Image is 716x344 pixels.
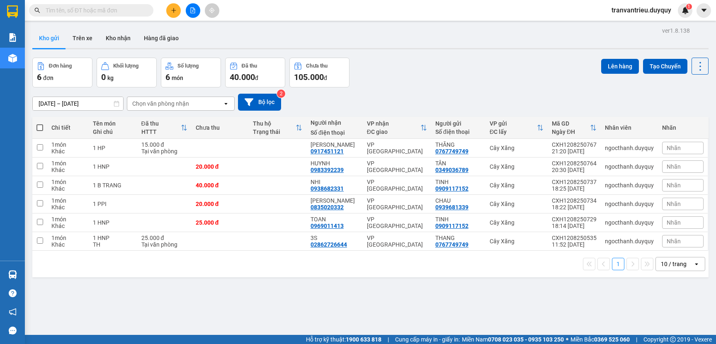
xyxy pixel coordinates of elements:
div: Cây Xăng [490,201,544,207]
div: VP [GEOGRAPHIC_DATA] [367,179,427,192]
button: Kho nhận [99,28,137,48]
div: CXH1208250764 [552,160,597,167]
div: 0909117152 [435,223,468,229]
div: 0939681339 [435,204,468,211]
span: 40.000 [230,72,255,82]
span: đ [255,75,258,81]
div: 0938682331 [311,185,344,192]
span: Nhãn [667,182,681,189]
div: 0969011413 [311,223,344,229]
div: 0835020332 [311,204,344,211]
button: Kho gửi [32,28,66,48]
span: file-add [190,7,196,13]
strong: 1900 633 818 [346,336,381,343]
button: Đơn hàng6đơn [32,58,92,87]
div: Khác [51,148,85,155]
img: logo-vxr [7,5,18,18]
div: 3S [311,235,359,241]
div: CXH1208250767 [552,141,597,148]
div: 0909117152 [435,185,468,192]
div: 1 PPI [93,201,133,207]
span: Nhãn [667,219,681,226]
div: 40.000 đ [196,182,245,189]
div: 0917451121 [311,148,344,155]
span: kg [107,75,114,81]
div: 1 món [51,197,85,204]
img: warehouse-icon [8,270,17,279]
span: question-circle [9,289,17,297]
div: 15.000 đ [141,141,187,148]
div: Khác [51,167,85,173]
div: Khối lượng [113,63,138,69]
button: Hàng đã giao [137,28,185,48]
span: | [636,335,637,344]
div: ngocthanh.duyquy [605,182,654,189]
input: Tìm tên, số ĐT hoặc mã đơn [46,6,143,15]
div: HUYNH [311,160,359,167]
span: tranvantrieu.duyquy [605,5,678,15]
div: VP nhận [367,120,420,127]
div: TH [93,241,133,248]
div: Cây Xăng [490,163,544,170]
button: Tạo Chuyến [643,59,687,74]
div: 1 món [51,160,85,167]
div: Khác [51,204,85,211]
th: Toggle SortBy [249,117,306,139]
span: ⚪️ [566,338,568,341]
input: Select a date range. [33,97,123,110]
div: Ngày ĐH [552,128,590,135]
div: ANH TAI [311,197,359,204]
div: Trạng thái [253,128,296,135]
div: 20.000 đ [196,201,245,207]
div: CXH1208250737 [552,179,597,185]
sup: 1 [686,4,692,10]
div: CHAU [435,197,481,204]
div: ngocthanh.duyquy [605,145,654,151]
div: Số điện thoại [311,129,359,136]
div: TÂN [435,160,481,167]
div: VP [GEOGRAPHIC_DATA] [367,216,427,229]
div: Người gửi [435,120,481,127]
span: 105.000 [294,72,324,82]
span: Cung cấp máy in - giấy in: [395,335,460,344]
div: 1 B TRANG [93,182,133,189]
div: Cây Xăng [490,219,544,226]
span: đ [324,75,327,81]
div: VP [GEOGRAPHIC_DATA] [367,197,427,211]
div: 1 món [51,235,85,241]
div: ngocthanh.duyquy [605,238,654,245]
div: 0983392239 [311,167,344,173]
div: 0767749749 [435,241,468,248]
div: 20.000 đ [196,163,245,170]
div: Tại văn phòng [141,241,187,248]
button: Lên hàng [601,59,639,74]
span: món [172,75,183,81]
span: 6 [37,72,41,82]
div: CXH1208250734 [552,197,597,204]
span: 6 [165,72,170,82]
span: Nhãn [667,163,681,170]
div: Chưa thu [306,63,328,69]
div: 0767749749 [435,148,468,155]
span: Nhãn [667,145,681,151]
button: Số lượng6món [161,58,221,87]
span: đơn [43,75,53,81]
span: Hỗ trợ kỹ thuật: [306,335,381,344]
div: 1 HP [93,145,133,151]
span: plus [171,7,177,13]
div: 20:30 [DATE] [552,167,597,173]
div: Người nhận [311,119,359,126]
button: file-add [186,3,200,18]
button: plus [166,3,181,18]
span: Nhãn [667,201,681,207]
div: 18:14 [DATE] [552,223,597,229]
div: ĐC lấy [490,128,537,135]
div: THANG [435,235,481,241]
div: 1 món [51,179,85,185]
div: 1 HNP [93,163,133,170]
span: Miền Bắc [570,335,630,344]
sup: 2 [277,90,285,98]
div: Thu hộ [253,120,296,127]
span: Nhãn [667,238,681,245]
div: Cây Xăng [490,145,544,151]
